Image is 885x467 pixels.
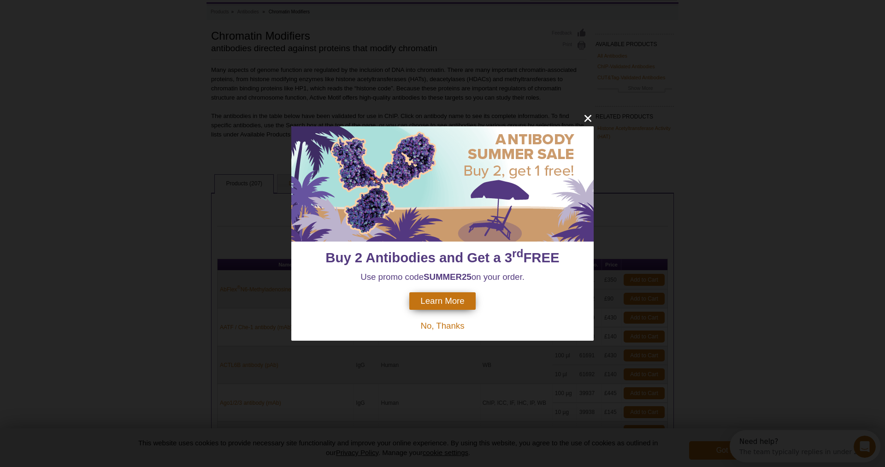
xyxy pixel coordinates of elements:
span: No, Thanks [420,321,464,331]
div: Need help? [10,8,135,15]
span: Buy 2 Antibodies and Get a 3 FREE [325,250,559,265]
sup: rd [512,248,523,260]
span: Learn More [420,296,464,306]
div: Open Intercom Messenger [4,4,162,29]
div: The team typically replies in under 2m [10,15,135,25]
strong: SUMMER25 [424,272,472,282]
span: Use promo code on your order. [360,272,525,282]
button: close [582,112,594,124]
